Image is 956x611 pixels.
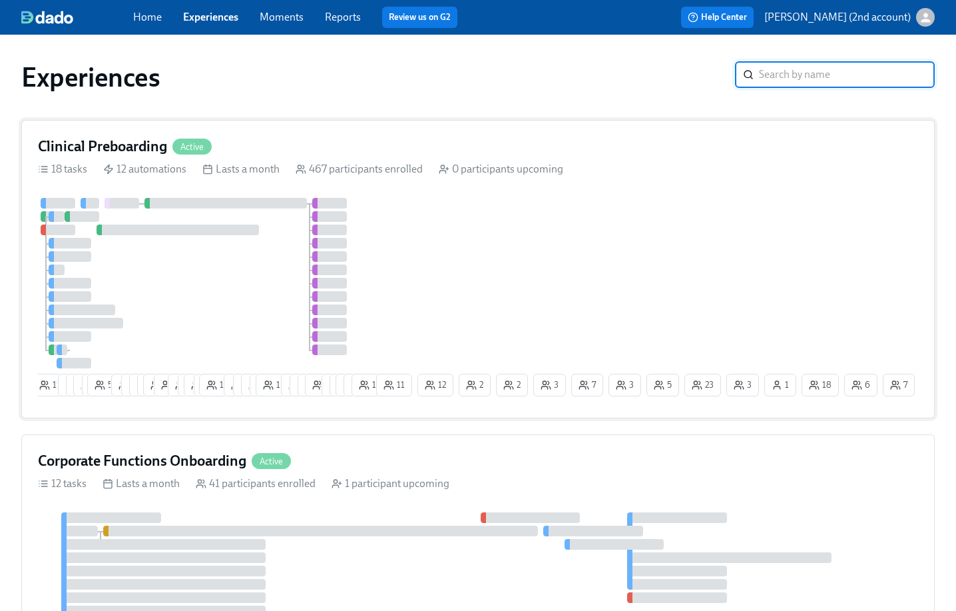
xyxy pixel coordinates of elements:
[95,378,117,392] span: 55
[883,374,915,396] button: 7
[688,11,747,24] span: Help Center
[38,451,246,471] h4: Corporate Functions Onboarding
[330,374,361,396] button: 2
[38,137,167,157] h4: Clinical Preboarding
[305,374,338,396] button: 8
[541,378,559,392] span: 3
[503,378,521,392] span: 2
[240,378,259,392] span: 6
[329,378,347,392] span: 4
[224,374,260,396] button: 12
[58,374,90,396] button: 7
[764,374,796,396] button: 1
[196,476,316,491] div: 41 participants enrolled
[32,374,68,396] button: 11
[121,374,154,396] button: 6
[73,374,107,396] button: 6
[890,378,907,392] span: 7
[256,374,292,396] button: 12
[439,162,563,177] div: 0 participants upcoming
[571,374,603,396] button: 7
[137,374,170,396] button: 9
[248,378,267,392] span: 6
[351,378,372,392] span: 21
[734,378,752,392] span: 3
[184,374,220,396] button: 14
[103,162,186,177] div: 12 automations
[325,11,361,23] a: Reports
[616,378,634,392] span: 3
[66,374,99,396] button: 4
[764,8,935,27] button: [PERSON_NAME] (2nd account)
[87,374,124,396] button: 55
[183,11,238,23] a: Experiences
[343,378,365,392] span: 23
[296,162,423,177] div: 467 participants enrolled
[533,374,566,396] button: 3
[38,162,87,177] div: 18 tasks
[646,374,679,396] button: 5
[312,378,331,392] span: 8
[359,378,380,392] span: 12
[143,374,180,396] button: 18
[772,378,789,392] span: 1
[103,476,180,491] div: Lasts a month
[496,374,528,396] button: 2
[178,374,210,396] button: 2
[231,378,252,392] span: 12
[809,378,832,392] span: 18
[133,11,162,23] a: Home
[21,120,935,418] a: Clinical PreboardingActive18 tasks 12 automations Lasts a month 467 participants enrolled 0 parti...
[336,374,372,396] button: 23
[111,374,148,396] button: 10
[161,378,178,392] span: 2
[764,10,911,25] p: [PERSON_NAME] (2nd account)
[175,378,196,392] span: 11
[352,374,387,396] button: 12
[382,7,457,28] button: Review us on G2
[81,378,99,392] span: 6
[136,378,155,392] span: 9
[233,374,266,396] button: 6
[417,374,453,396] button: 12
[654,378,672,392] span: 5
[154,374,186,396] button: 2
[150,378,173,392] span: 18
[851,378,870,392] span: 6
[288,378,307,392] span: 8
[802,374,839,396] button: 18
[128,378,147,392] span: 6
[38,476,87,491] div: 12 tasks
[21,11,133,24] a: dado
[425,378,446,392] span: 12
[252,456,291,466] span: Active
[82,374,115,396] button: 5
[466,378,483,392] span: 2
[608,374,641,396] button: 3
[168,374,204,396] button: 11
[726,374,759,396] button: 3
[332,476,449,491] div: 1 participant upcoming
[684,374,721,396] button: 23
[383,378,405,392] span: 11
[21,61,160,93] h1: Experiences
[263,378,284,392] span: 12
[119,378,141,392] span: 10
[39,378,61,392] span: 11
[298,374,330,396] button: 5
[459,374,491,396] button: 2
[344,374,379,396] button: 21
[322,374,354,396] button: 4
[172,142,212,152] span: Active
[250,374,282,396] button: 3
[129,374,162,396] button: 9
[21,11,73,24] img: dado
[194,374,226,396] button: 2
[202,162,280,177] div: Lasts a month
[579,378,596,392] span: 7
[290,374,322,396] button: 1
[681,7,754,28] button: Help Center
[260,11,304,23] a: Moments
[692,378,714,392] span: 23
[281,374,314,396] button: 8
